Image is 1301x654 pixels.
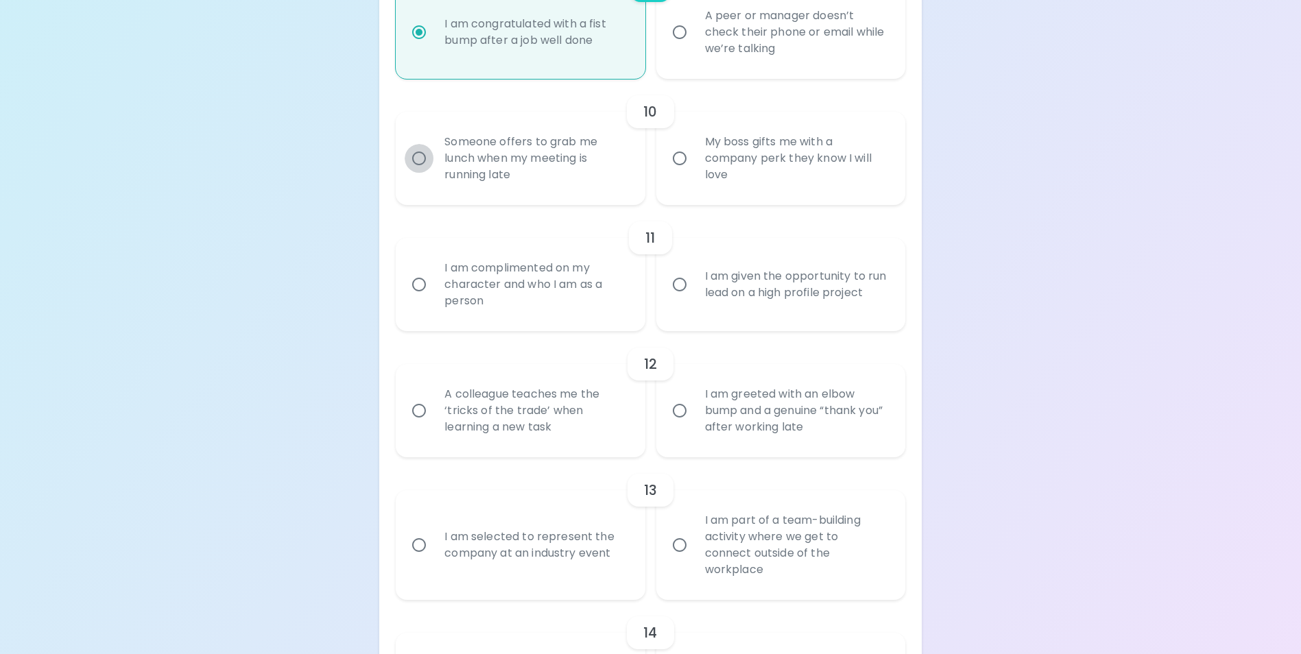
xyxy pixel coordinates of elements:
[644,353,657,375] h6: 12
[396,79,905,205] div: choice-group-check
[433,512,637,578] div: I am selected to represent the company at an industry event
[433,370,637,452] div: A colleague teaches me the ‘tricks of the trade’ when learning a new task
[433,117,637,199] div: Someone offers to grab me lunch when my meeting is running late
[694,370,898,452] div: I am greeted with an elbow bump and a genuine “thank you” after working late
[694,252,898,317] div: I am given the opportunity to run lead on a high profile project
[644,479,657,501] h6: 13
[643,101,657,123] h6: 10
[694,117,898,199] div: My boss gifts me with a company perk they know I will love
[694,496,898,594] div: I am part of a team-building activity where we get to connect outside of the workplace
[645,227,655,249] h6: 11
[396,205,905,331] div: choice-group-check
[396,331,905,457] div: choice-group-check
[396,457,905,600] div: choice-group-check
[433,243,637,326] div: I am complimented on my character and who I am as a person
[643,622,657,644] h6: 14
